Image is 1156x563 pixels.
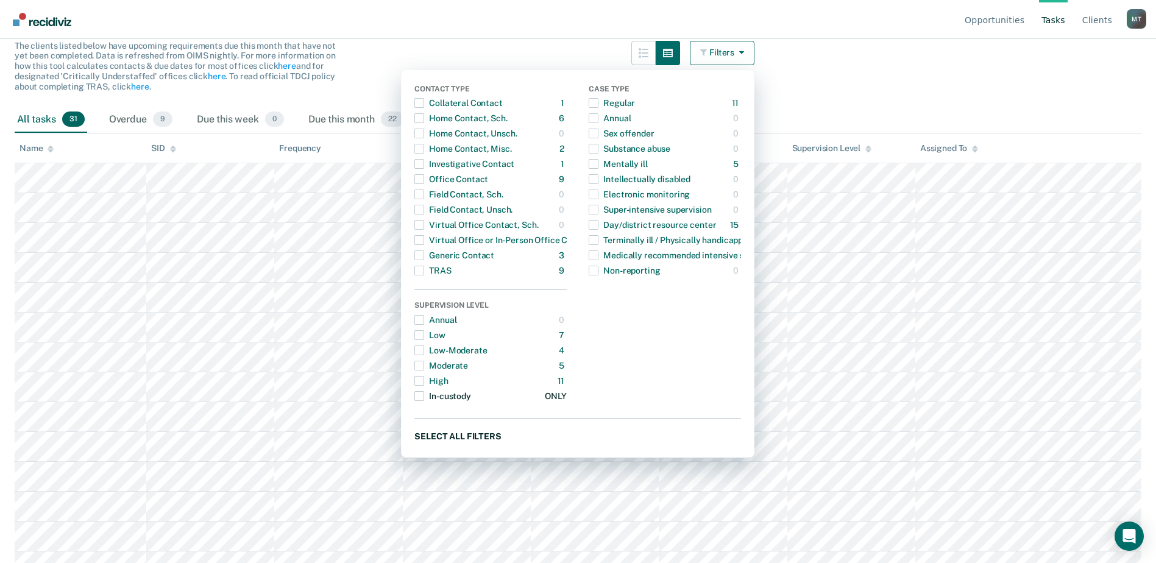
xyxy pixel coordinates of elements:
div: Virtual Office Contact, Sch. [414,215,538,235]
div: SID [151,143,176,154]
div: Intellectually disabled [589,169,690,189]
div: Due this month22 [306,107,406,133]
div: M T [1127,9,1146,29]
div: 6 [559,108,567,128]
button: Select all filters [414,428,741,444]
div: Virtual Office or In-Person Office Contact [414,230,594,250]
div: 1 [561,93,567,113]
div: 0 [733,185,741,204]
div: Overdue9 [107,107,175,133]
div: Electronic monitoring [589,185,690,204]
div: Annual [589,108,631,128]
div: Open Intercom Messenger [1115,522,1144,551]
div: All tasks31 [15,107,87,133]
div: Terminally ill / Physically handicapped [589,230,753,250]
div: In-custody [414,386,471,406]
div: ONLY [545,386,567,406]
div: Assigned To [920,143,978,154]
div: 0 [559,124,567,143]
div: Generic Contact [414,246,494,265]
div: 0 [733,124,741,143]
div: 5 [733,154,741,174]
div: Dropdown Menu [401,70,754,459]
button: Filters [690,41,754,65]
div: 9 [559,261,567,280]
div: Home Contact, Unsch. [414,124,517,143]
div: Day/district resource center [589,215,716,235]
div: Supervision Level [792,143,872,154]
div: Collateral Contact [414,93,502,113]
div: 2 [559,139,567,158]
a: here [278,61,296,71]
div: Substance abuse [589,139,670,158]
div: 11 [558,371,567,391]
div: Sex offender [589,124,654,143]
div: Regular [589,93,635,113]
div: 5 [559,356,567,375]
div: Moderate [414,356,468,375]
div: Due this week0 [194,107,286,133]
div: 0 [559,215,567,235]
div: 0 [733,200,741,219]
a: here [131,82,149,91]
div: Investigative Contact [414,154,514,174]
div: 0 [733,261,741,280]
div: High [414,371,448,391]
img: Recidiviz [13,13,71,26]
div: 15 [730,215,742,235]
div: Annual [414,310,456,330]
div: Office Contact [414,169,488,189]
div: Name [20,143,54,154]
a: here [208,71,225,81]
div: 9 [559,169,567,189]
span: 9 [153,112,172,127]
div: 0 [733,108,741,128]
div: Field Contact, Sch. [414,185,503,204]
div: 0 [559,200,567,219]
div: 3 [559,246,567,265]
span: The clients listed below have upcoming requirements due this month that have not yet been complet... [15,41,336,91]
div: 0 [559,185,567,204]
div: Non-reporting [589,261,660,280]
div: 7 [559,325,567,345]
div: Low [414,325,445,345]
span: 22 [381,112,404,127]
div: Field Contact, Unsch. [414,200,512,219]
div: 1 [561,154,567,174]
button: Profile dropdown button [1127,9,1146,29]
div: 0 [733,139,741,158]
div: Mentally ill [589,154,647,174]
div: Home Contact, Sch. [414,108,507,128]
div: 0 [559,310,567,330]
div: Case Type [589,85,741,96]
span: 31 [62,112,85,127]
div: TRAS [414,261,451,280]
div: Supervision Level [414,301,567,312]
span: 0 [265,112,284,127]
div: 11 [732,93,742,113]
div: Medically recommended intensive supervision [589,246,784,265]
div: Super-intensive supervision [589,200,711,219]
div: Low-Moderate [414,341,487,360]
div: Home Contact, Misc. [414,139,511,158]
div: Frequency [279,143,321,154]
div: Contact Type [414,85,567,96]
div: 4 [559,341,567,360]
div: 0 [733,169,741,189]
